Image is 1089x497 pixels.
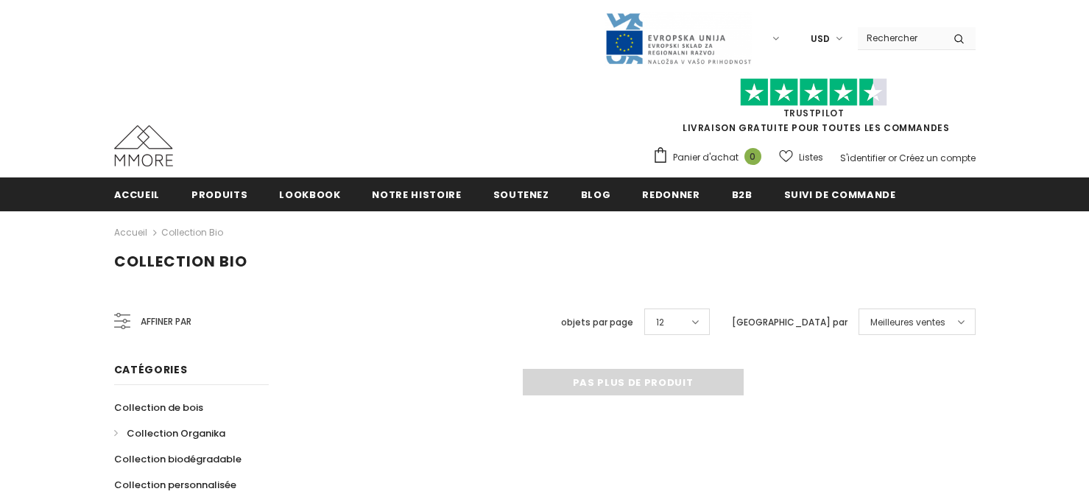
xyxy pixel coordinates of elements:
span: Suivi de commande [784,188,896,202]
span: Listes [799,150,823,165]
span: LIVRAISON GRATUITE POUR TOUTES LES COMMANDES [652,85,976,134]
a: Listes [779,144,823,170]
span: Lookbook [279,188,340,202]
span: Collection biodégradable [114,452,242,466]
span: 12 [656,315,664,330]
span: Meilleures ventes [870,315,945,330]
span: Affiner par [141,314,191,330]
a: TrustPilot [783,107,845,119]
span: Panier d'achat [673,150,739,165]
span: Redonner [642,188,699,202]
span: Blog [581,188,611,202]
label: objets par page [561,315,633,330]
span: Accueil [114,188,161,202]
a: S'identifier [840,152,886,164]
span: Notre histoire [372,188,461,202]
span: Produits [191,188,247,202]
a: Collection Organika [114,420,225,446]
img: Cas MMORE [114,125,173,166]
a: Collection de bois [114,395,203,420]
span: or [888,152,897,164]
span: Collection de bois [114,401,203,415]
a: Lookbook [279,177,340,211]
span: Collection Bio [114,251,247,272]
a: Collection Bio [161,226,223,239]
span: Collection Organika [127,426,225,440]
img: Javni Razpis [605,12,752,66]
a: Javni Razpis [605,32,752,44]
img: Faites confiance aux étoiles pilotes [740,78,887,107]
span: soutenez [493,188,549,202]
span: 0 [744,148,761,165]
a: Blog [581,177,611,211]
label: [GEOGRAPHIC_DATA] par [732,315,847,330]
a: B2B [732,177,753,211]
span: USD [811,32,830,46]
a: soutenez [493,177,549,211]
a: Redonner [642,177,699,211]
a: Panier d'achat 0 [652,147,769,169]
a: Accueil [114,224,147,242]
span: Catégories [114,362,188,377]
span: Collection personnalisée [114,478,236,492]
span: B2B [732,188,753,202]
a: Suivi de commande [784,177,896,211]
input: Search Site [858,27,942,49]
a: Collection biodégradable [114,446,242,472]
a: Notre histoire [372,177,461,211]
a: Créez un compte [899,152,976,164]
a: Produits [191,177,247,211]
a: Accueil [114,177,161,211]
